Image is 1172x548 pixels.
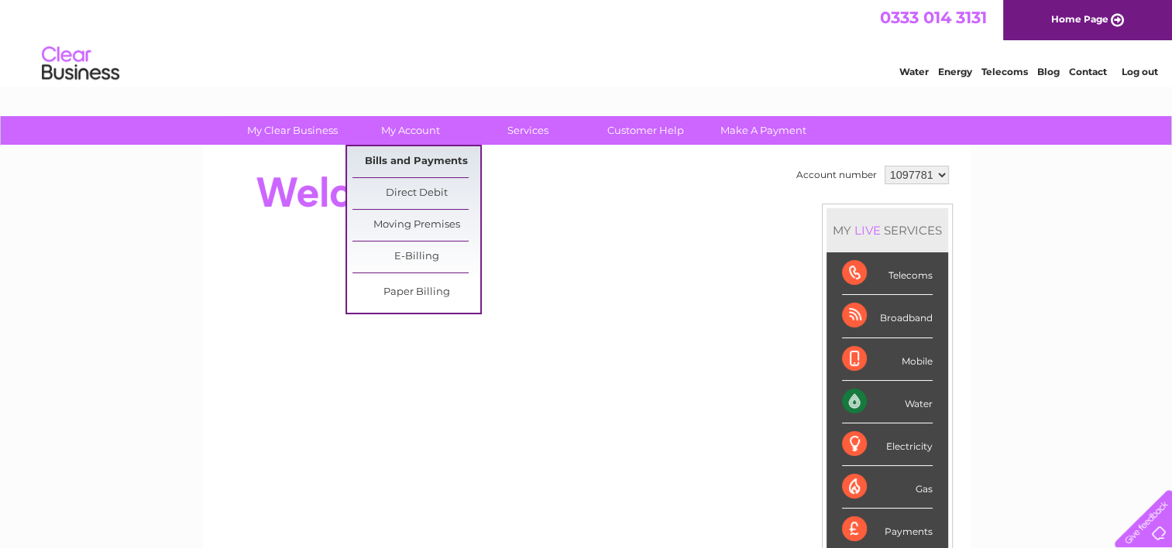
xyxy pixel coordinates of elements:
a: Services [464,116,592,145]
a: E-Billing [352,241,480,272]
a: Contact [1069,66,1107,77]
a: Blog [1037,66,1060,77]
a: 0333 014 3131 [880,8,987,27]
a: Telecoms [981,66,1028,77]
a: Energy [938,66,972,77]
a: Paper Billing [352,277,480,308]
div: Gas [842,466,933,509]
div: Water [842,381,933,423]
a: Water [899,66,929,77]
a: Moving Premises [352,210,480,241]
a: Bills and Payments [352,146,480,177]
div: Clear Business is a trading name of Verastar Limited (registered in [GEOGRAPHIC_DATA] No. 3667643... [221,9,953,75]
a: My Clear Business [229,116,356,145]
a: Make A Payment [699,116,827,145]
a: Log out [1121,66,1157,77]
div: Electricity [842,423,933,466]
td: Account number [792,162,881,188]
div: Broadband [842,295,933,337]
div: LIVE [851,223,884,238]
div: MY SERVICES [827,208,948,252]
a: Customer Help [582,116,710,145]
a: My Account [346,116,474,145]
div: Mobile [842,338,933,381]
div: Telecoms [842,252,933,295]
img: logo.png [41,40,120,87]
a: Direct Debit [352,178,480,209]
